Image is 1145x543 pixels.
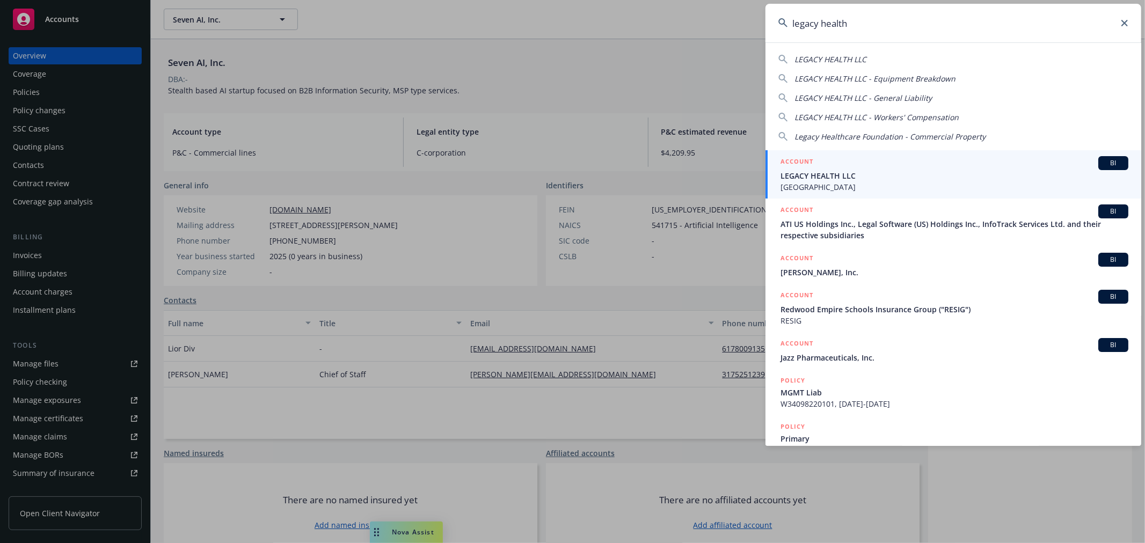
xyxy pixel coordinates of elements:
[765,199,1141,247] a: ACCOUNTBIATI US Holdings Inc., Legal Software (US) Holdings Inc., InfoTrack Services Ltd. and the...
[781,387,1128,398] span: MGMT Liab
[1103,207,1124,216] span: BI
[781,156,813,169] h5: ACCOUNT
[781,170,1128,181] span: LEGACY HEALTH LLC
[781,253,813,266] h5: ACCOUNT
[1103,340,1124,350] span: BI
[794,131,986,142] span: Legacy Healthcare Foundation - Commercial Property
[794,74,956,84] span: LEGACY HEALTH LLC - Equipment Breakdown
[781,218,1128,241] span: ATI US Holdings Inc., Legal Software (US) Holdings Inc., InfoTrack Services Ltd. and their respec...
[781,338,813,351] h5: ACCOUNT
[781,421,805,432] h5: POLICY
[765,150,1141,199] a: ACCOUNTBILEGACY HEALTH LLC[GEOGRAPHIC_DATA]
[765,247,1141,284] a: ACCOUNTBI[PERSON_NAME], Inc.
[1103,158,1124,168] span: BI
[794,93,932,103] span: LEGACY HEALTH LLC - General Liability
[781,433,1128,444] span: Primary
[781,204,813,217] h5: ACCOUNT
[781,375,805,386] h5: POLICY
[1103,255,1124,265] span: BI
[781,315,1128,326] span: RESIG
[794,54,866,64] span: LEGACY HEALTH LLC
[765,4,1141,42] input: Search...
[781,290,813,303] h5: ACCOUNT
[781,444,1128,456] span: 017195373-01, [DATE]-[DATE]
[765,369,1141,415] a: POLICYMGMT LiabW34098220101, [DATE]-[DATE]
[765,332,1141,369] a: ACCOUNTBIJazz Pharmaceuticals, Inc.
[781,304,1128,315] span: Redwood Empire Schools Insurance Group ("RESIG")
[765,284,1141,332] a: ACCOUNTBIRedwood Empire Schools Insurance Group ("RESIG")RESIG
[794,112,959,122] span: LEGACY HEALTH LLC - Workers' Compensation
[1103,292,1124,302] span: BI
[781,181,1128,193] span: [GEOGRAPHIC_DATA]
[781,352,1128,363] span: Jazz Pharmaceuticals, Inc.
[765,415,1141,461] a: POLICYPrimary017195373-01, [DATE]-[DATE]
[781,267,1128,278] span: [PERSON_NAME], Inc.
[781,398,1128,409] span: W34098220101, [DATE]-[DATE]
